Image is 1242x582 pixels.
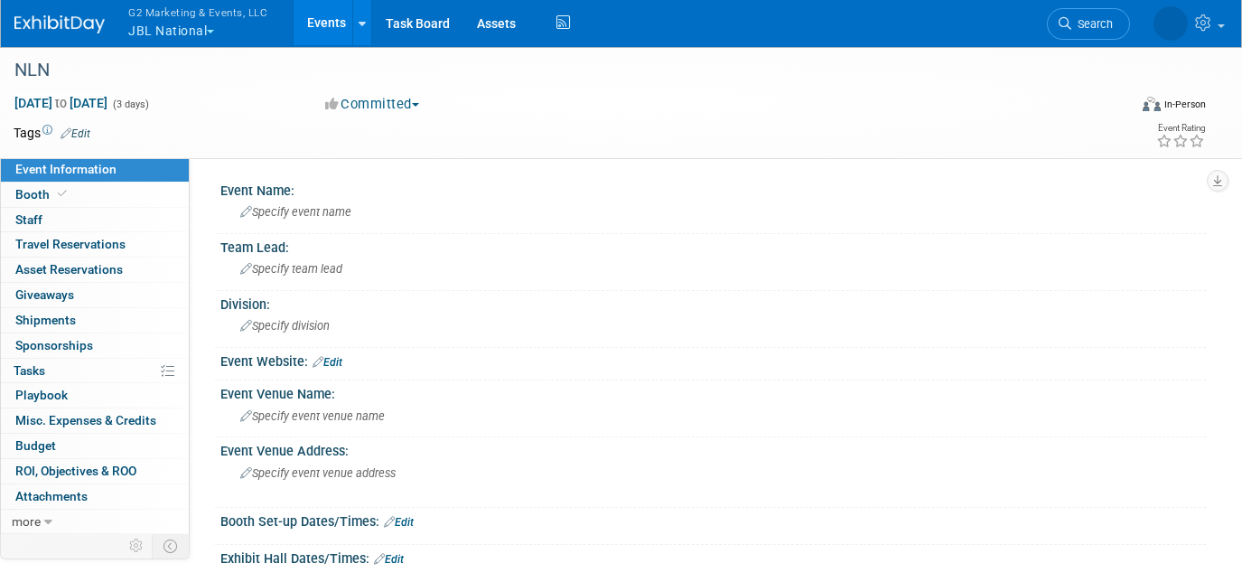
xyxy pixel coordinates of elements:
span: G2 Marketing & Events, LLC [128,3,267,22]
td: Tags [14,124,90,142]
div: In-Person [1163,98,1206,111]
span: (3 days) [111,99,149,110]
span: [DATE] [DATE] [14,95,108,111]
a: Edit [384,516,414,529]
div: Event Name: [220,177,1206,200]
span: Specify event name [240,205,351,219]
a: Giveaways [1,283,189,307]
div: Booth Set-up Dates/Times: [220,508,1206,531]
img: ExhibitDay [14,15,105,33]
span: Budget [15,438,56,453]
div: NLN [8,54,1105,87]
span: Travel Reservations [15,237,126,251]
a: Edit [374,553,404,566]
span: Misc. Expenses & Credits [15,413,156,427]
span: Search [1071,17,1113,31]
a: Misc. Expenses & Credits [1,408,189,433]
div: Event Venue Address: [220,437,1206,460]
a: Staff [1,208,189,232]
span: Attachments [15,489,88,503]
td: Personalize Event Tab Strip [121,534,153,558]
span: Giveaways [15,287,74,302]
a: Travel Reservations [1,232,189,257]
a: Attachments [1,484,189,509]
td: Toggle Event Tabs [153,534,190,558]
button: Committed [319,95,426,114]
img: Laine Butler [1153,6,1188,41]
a: Search [1047,8,1130,40]
span: Specify event venue address [240,466,396,480]
a: Playbook [1,383,189,408]
div: Team Lead: [220,234,1206,257]
a: Booth [1,183,189,207]
a: Edit [61,127,90,140]
div: Event Format [1030,94,1206,121]
a: ROI, Objectives & ROO [1,459,189,483]
span: Tasks [14,363,45,378]
a: Tasks [1,359,189,383]
span: Shipments [15,313,76,327]
div: Exhibit Hall Dates/Times: [220,545,1206,568]
a: Asset Reservations [1,258,189,282]
span: Event Information [15,162,117,176]
div: Division: [220,291,1206,314]
span: Specify event venue name [240,409,385,423]
span: Booth [15,187,70,202]
span: Specify team lead [240,262,342,276]
a: Edit [313,356,342,369]
i: Booth reservation complete [58,189,67,199]
a: more [1,510,189,534]
div: Event Website: [220,348,1206,371]
span: to [52,96,70,110]
div: Event Venue Name: [220,380,1206,403]
span: Asset Reservations [15,262,123,277]
img: Format-Inperson.png [1143,97,1161,111]
a: Event Information [1,157,189,182]
span: more [12,514,41,529]
span: Sponsorships [15,338,93,352]
span: Playbook [15,388,68,402]
span: ROI, Objectives & ROO [15,464,136,478]
a: Budget [1,434,189,458]
span: Staff [15,212,42,227]
span: Specify division [240,319,330,333]
a: Sponsorships [1,333,189,358]
div: Event Rating [1156,124,1205,133]
a: Shipments [1,308,189,333]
